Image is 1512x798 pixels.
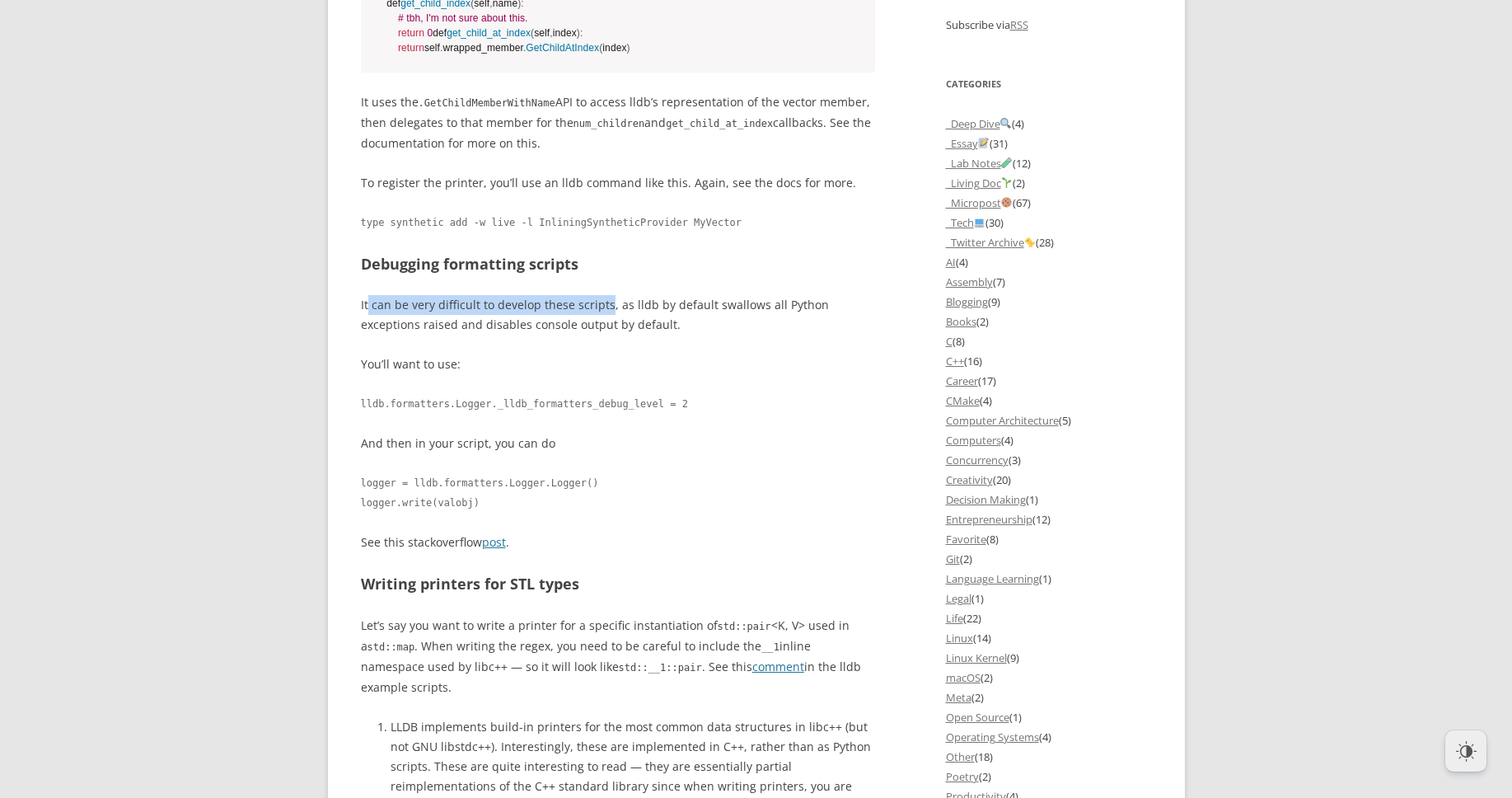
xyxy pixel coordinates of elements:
[531,27,534,39] span: (
[946,472,993,487] a: Creativity
[946,331,1152,351] li: (8)
[946,193,1152,213] li: (67)
[946,136,990,151] a: _Essay
[752,659,804,674] a: comment
[946,569,1152,589] li: (1)
[577,27,580,39] span: )
[361,434,876,453] p: And then in your script, you can do
[978,138,989,148] img: 📝
[946,690,971,705] a: Meta
[946,611,963,626] a: Life
[427,27,433,39] span: 0
[946,292,1152,312] li: (9)
[946,549,1152,569] li: (2)
[361,252,876,276] h2: Debugging formatting scripts
[946,670,981,685] a: macOS
[946,354,964,368] a: C++
[627,42,630,54] span: )
[946,710,1009,725] a: Open Source
[946,747,1152,767] li: (18)
[1000,118,1011,129] img: 🔍
[946,134,1152,153] li: (31)
[398,42,424,54] span: return
[523,42,526,54] span: .
[946,688,1152,707] li: (2)
[946,509,1152,529] li: (12)
[946,195,1013,210] a: _Micropost
[946,453,1009,467] a: Concurrency
[666,118,773,129] code: get_child_at_index
[946,334,953,349] a: C
[946,749,975,764] a: Other
[946,490,1152,509] li: (1)
[946,470,1152,490] li: (20)
[550,27,552,39] span: ,
[946,312,1152,331] li: (2)
[946,608,1152,628] li: (22)
[946,532,986,547] a: Favorite
[946,74,1152,94] h3: Categories
[619,662,702,674] code: std::__1::pair
[946,769,979,784] a: Poetry
[946,235,1037,250] a: _Twitter Archive
[718,621,771,632] code: std::pair
[946,413,1059,428] a: Computer Architecture
[946,272,1152,292] li: (7)
[946,727,1152,747] li: (4)
[974,217,985,228] img: 💻
[946,767,1152,786] li: (2)
[1001,177,1012,188] img: 🌱
[946,628,1152,648] li: (14)
[946,589,1152,608] li: (1)
[946,512,1032,527] a: Entrepreneurship
[361,92,876,153] p: It uses the API to access lldb’s representation of the vector member, then delegates to that memb...
[946,650,1007,665] a: Linux Kernel
[447,27,531,39] span: get_child_at_index
[946,668,1152,688] li: (2)
[946,631,973,645] a: Linux
[398,27,424,39] span: return
[946,275,993,289] a: Assembly
[946,252,1152,272] li: (4)
[946,114,1152,134] li: (4)
[526,42,599,54] span: GetChildAtIndex
[946,730,1039,744] a: Operating Systems
[946,173,1152,193] li: (2)
[367,641,415,653] code: std::map
[946,116,1013,131] a: _Deep Dive
[361,572,876,596] h2: Writing printers for STL types
[946,176,1013,190] a: _Living Doc
[946,571,1039,586] a: Language Learning
[1001,197,1012,208] img: 🍪
[946,255,956,270] a: AI
[946,591,971,606] a: Legal
[482,534,506,550] a: post
[946,213,1152,232] li: (30)
[1001,157,1012,168] img: 🧪
[946,15,1152,35] p: Subscribe via
[946,411,1152,430] li: (5)
[946,153,1152,173] li: (12)
[946,156,1013,171] a: _Lab Notes
[946,492,1026,507] a: Decision Making
[946,314,976,329] a: Books
[946,215,986,230] a: _Tech
[946,552,960,566] a: Git
[946,351,1152,371] li: (16)
[946,430,1152,450] li: (4)
[946,648,1152,668] li: (9)
[946,393,980,408] a: CMake
[419,97,555,109] code: .GetChildMemberWithName
[361,616,876,697] p: Let’s say you want to write a printer for a specific instantiation of <K, V> used in a . When wri...
[361,173,876,193] p: To register the printer, you’ll use an lldb command like this. Again, see the docs for more.
[946,529,1152,549] li: (8)
[946,450,1152,470] li: (3)
[946,707,1152,727] li: (1)
[361,213,876,232] code: type synthetic add -w live -l InliningSyntheticProvider MyVector
[580,27,583,39] span: :
[440,42,442,54] span: .
[946,433,1001,448] a: Computers
[573,118,645,129] code: num_children
[946,373,978,388] a: Career
[361,533,876,552] p: See this stackoverflow .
